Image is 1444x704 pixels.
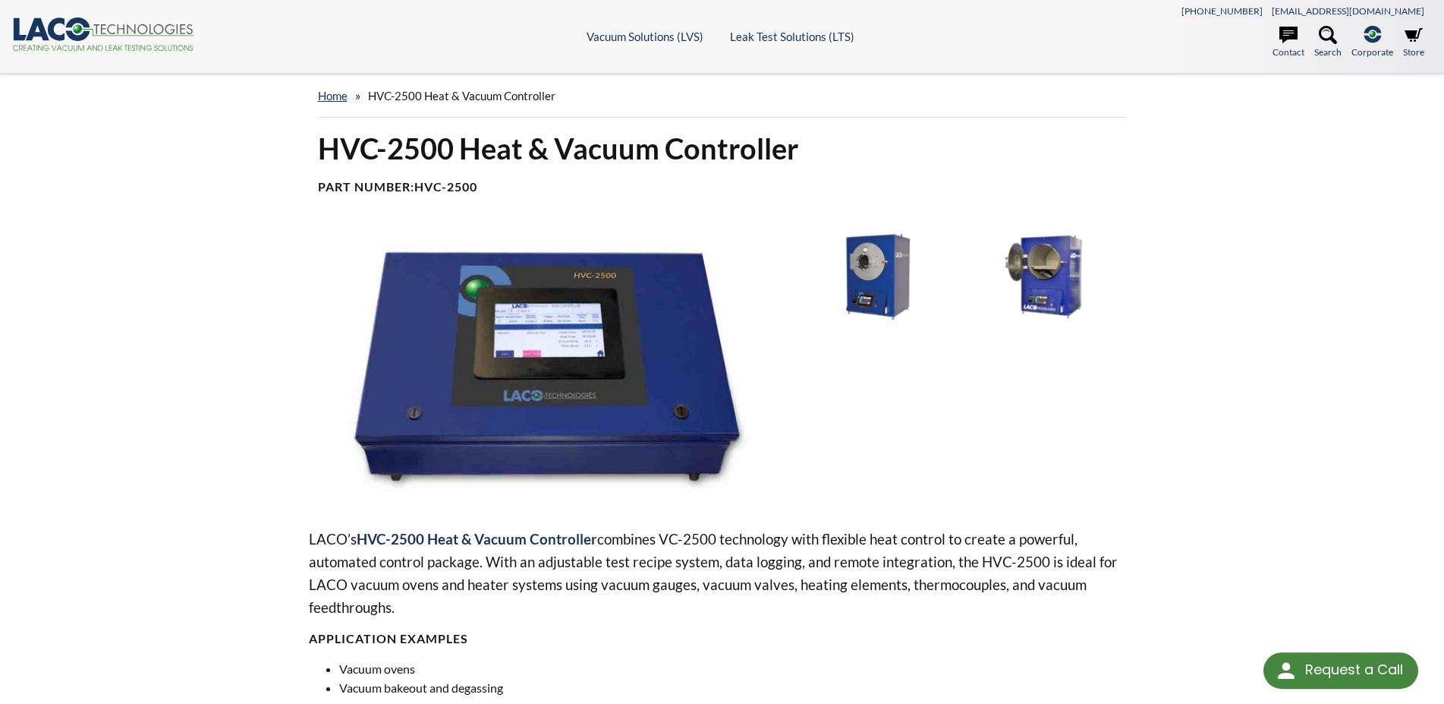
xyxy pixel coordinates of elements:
li: Vacuum ovens [339,659,1136,679]
a: [EMAIL_ADDRESS][DOMAIN_NAME] [1272,5,1424,17]
img: HVC-2500 Controller, front view [309,232,793,504]
h4: Part Number: [318,179,1127,195]
strong: HVC-2500 Heat & Vacuum Controller [357,530,597,548]
h1: HVC-2500 Heat & Vacuum Controller [318,130,1127,167]
div: » [318,74,1127,118]
a: Leak Test Solutions (LTS) [730,30,854,43]
div: Request a Call [1305,652,1403,687]
div: Request a Call [1263,652,1418,689]
h4: APPLICATION EXAMPLES [309,631,1136,647]
li: Vacuum bakeout and degassing [339,678,1136,698]
a: Contact [1273,26,1304,59]
a: Search [1314,26,1342,59]
img: LACO Vacuum Oven System, closed chamber door [804,232,962,320]
a: [PHONE_NUMBER] [1181,5,1263,17]
a: Vacuum Solutions (LVS) [587,30,703,43]
b: HVC-2500 [414,179,477,194]
p: LACO’s combines VC-2500 technology with flexible heat control to create a powerful, automated con... [309,528,1136,619]
a: Store [1403,26,1424,59]
img: LACO Vacuum Oven, open chamber door [970,232,1128,320]
span: HVC-2500 Heat & Vacuum Controller [368,89,555,103]
img: round button [1274,658,1298,683]
a: home [318,89,348,103]
span: Corporate [1351,45,1393,59]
